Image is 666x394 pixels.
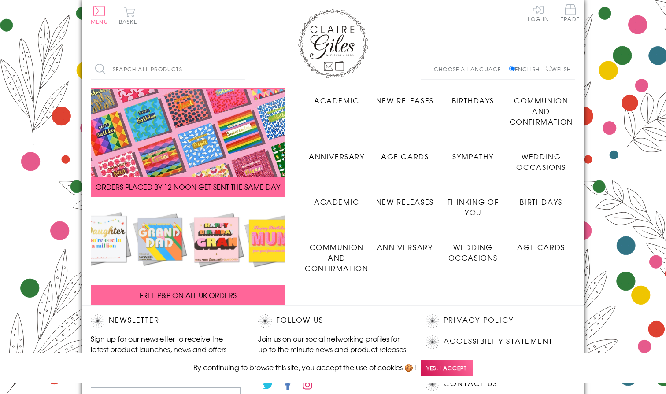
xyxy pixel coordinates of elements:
button: Menu [91,6,108,24]
a: Trade [561,4,580,23]
a: Sympathy [439,144,507,162]
input: Search [236,59,245,79]
span: Birthdays [520,196,562,207]
a: Anniversary [303,144,371,162]
input: English [509,66,515,71]
a: Wedding Occasions [507,144,575,172]
a: Age Cards [371,144,439,162]
a: Communion and Confirmation [303,235,371,273]
a: Wedding Occasions [439,235,507,263]
input: Welsh [546,66,551,71]
a: New Releases [371,88,439,106]
span: Sympathy [452,151,493,162]
button: Basket [117,7,141,24]
span: Yes, I accept [421,360,473,377]
span: Wedding Occasions [448,242,498,263]
h2: Newsletter [91,314,240,328]
span: Communion and Confirmation [305,242,368,273]
a: Academic [303,88,371,106]
a: Thinking of You [439,190,507,217]
span: Age Cards [517,242,565,252]
p: Choose a language: [434,65,507,73]
span: Thinking of You [448,196,499,217]
span: Anniversary [377,242,433,252]
a: Contact Us [444,378,497,390]
a: Accessibility Statement [444,335,553,347]
a: Academic [303,190,371,207]
a: Log In [528,4,549,22]
input: Search all products [91,59,245,79]
a: New Releases [371,190,439,207]
a: Privacy Policy [444,314,514,326]
a: Birthdays [439,88,507,106]
span: Menu [91,18,108,26]
span: Communion and Confirmation [510,95,573,127]
span: Trade [561,4,580,22]
span: New Releases [376,95,434,106]
span: FREE P&P ON ALL UK ORDERS [140,290,237,300]
span: Academic [314,95,359,106]
img: Claire Giles Greetings Cards [298,9,368,78]
span: Wedding Occasions [516,151,566,172]
a: Communion and Confirmation [507,88,575,127]
p: Join us on our social networking profiles for up to the minute news and product releases the mome... [258,333,408,365]
span: Academic [314,196,359,207]
label: Welsh [546,65,571,73]
a: Age Cards [507,235,575,252]
span: ORDERS PLACED BY 12 NOON GET SENT THE SAME DAY [96,181,280,192]
a: Anniversary [371,235,439,252]
label: English [509,65,544,73]
p: Sign up for our newsletter to receive the latest product launches, news and offers directly to yo... [91,333,240,365]
a: Birthdays [507,190,575,207]
span: Anniversary [309,151,365,162]
span: New Releases [376,196,434,207]
span: Birthdays [452,95,494,106]
h2: Follow Us [258,314,408,328]
span: Age Cards [381,151,429,162]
